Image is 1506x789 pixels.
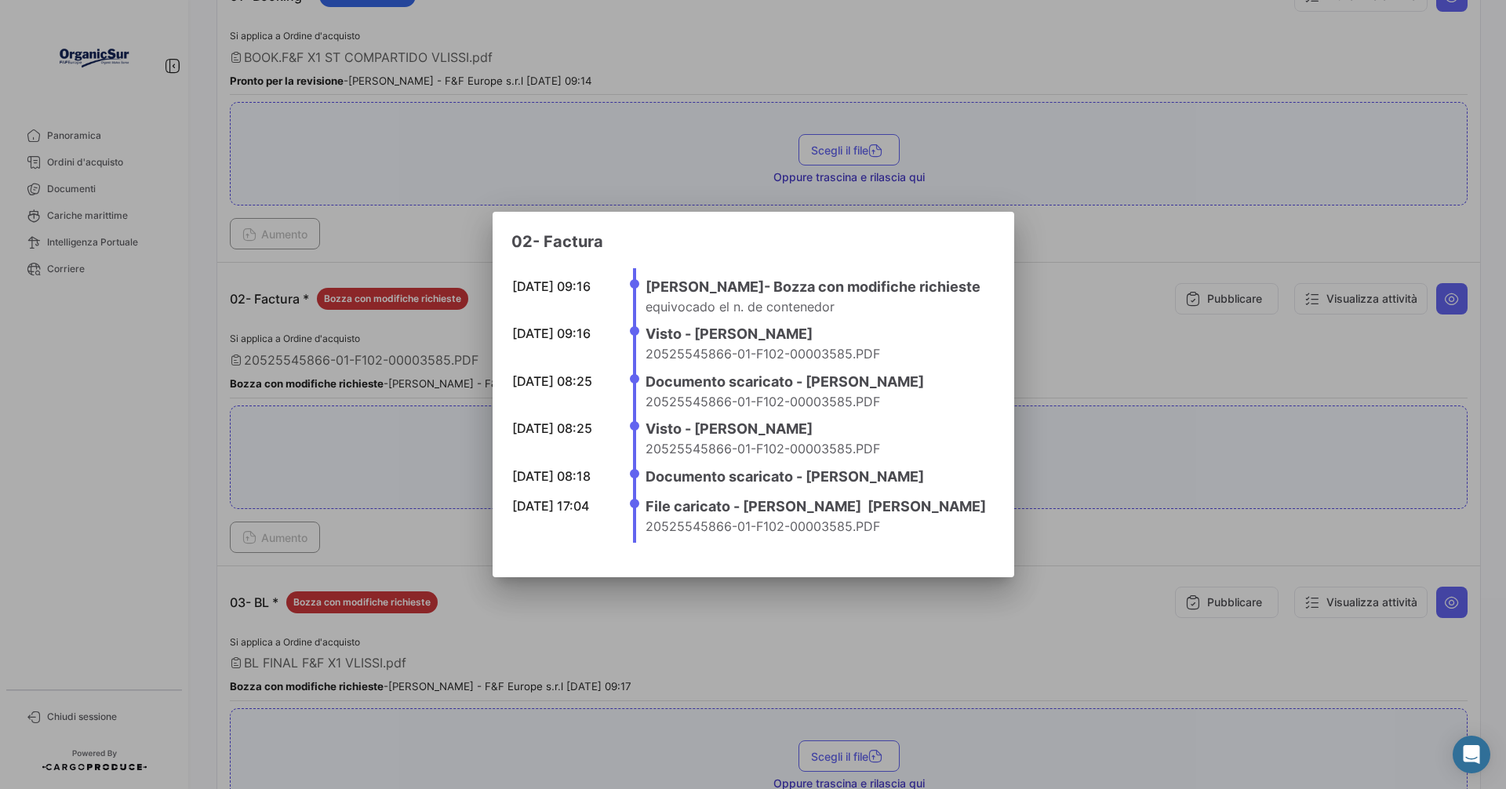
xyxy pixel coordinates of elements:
span: 20525545866-01-F102-00003585.PDF [646,346,880,362]
span: equivocado el n. de contenedor [646,299,835,315]
h4: [PERSON_NAME] - Bozza con modifiche richieste [646,276,986,298]
h4: File caricato - [PERSON_NAME] [PERSON_NAME] [646,496,986,518]
div: [DATE] 08:18 [512,467,606,485]
div: Abrir Intercom Messenger [1453,736,1490,773]
h3: 02- Factura [511,231,995,253]
h4: Visto - [PERSON_NAME] [646,418,986,440]
h4: Visto - [PERSON_NAME] [646,323,986,345]
span: 20525545866-01-F102-00003585.PDF [646,441,880,456]
h4: Documento scaricato - [PERSON_NAME] [646,466,986,488]
span: 20525545866-01-F102-00003585.PDF [646,518,880,534]
span: 20525545866-01-F102-00003585.PDF [646,394,880,409]
div: [DATE] 17:04 [512,497,606,514]
div: [DATE] 09:16 [512,325,606,342]
div: [DATE] 09:16 [512,278,606,295]
h4: Documento scaricato - [PERSON_NAME] [646,371,986,393]
div: [DATE] 08:25 [512,420,606,437]
div: [DATE] 08:25 [512,373,606,390]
